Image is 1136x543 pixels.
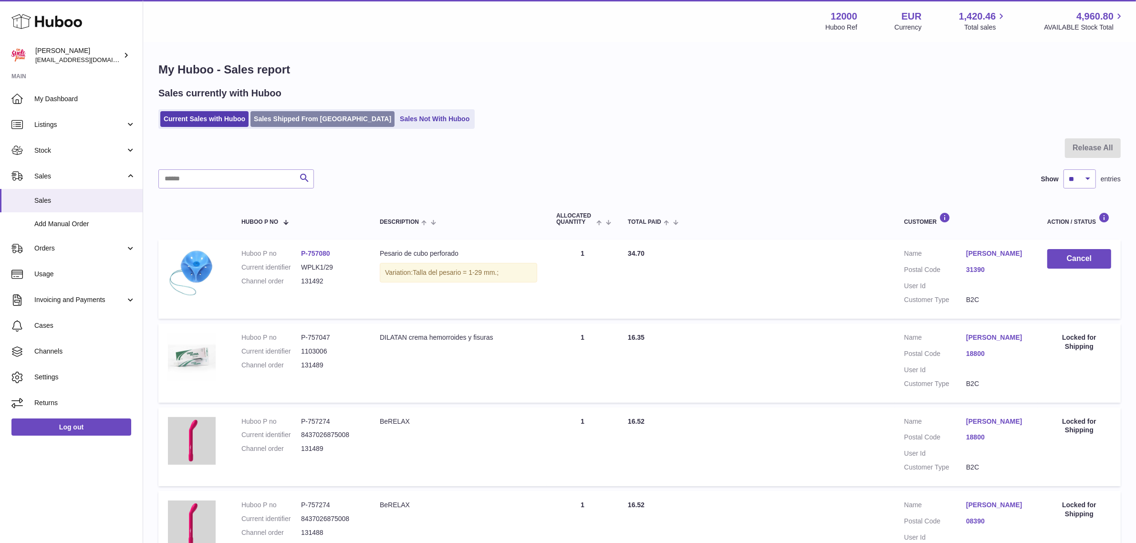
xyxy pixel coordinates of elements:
[904,417,966,428] dt: Name
[628,501,645,509] span: 16.52
[241,249,301,258] dt: Huboo P no
[34,321,135,330] span: Cases
[1041,175,1059,184] label: Show
[35,56,140,63] span: [EMAIL_ADDRESS][DOMAIN_NAME]
[380,219,419,225] span: Description
[1044,23,1125,32] span: AVAILABLE Stock Total
[1047,417,1111,435] div: Locked for Shipping
[34,295,125,304] span: Invoicing and Payments
[158,62,1121,77] h1: My Huboo - Sales report
[158,87,281,100] h2: Sales currently with Huboo
[966,379,1028,388] dd: B2C
[380,249,537,258] div: Pesario de cubo perforado
[241,444,301,453] dt: Channel order
[966,265,1028,274] a: 31390
[241,361,301,370] dt: Channel order
[11,48,26,63] img: internalAdmin-12000@internal.huboo.com
[250,111,395,127] a: Sales Shipped From [GEOGRAPHIC_DATA]
[301,430,361,439] dd: 8437026875008
[380,263,537,282] div: Variation:
[301,347,361,356] dd: 1103006
[547,407,618,487] td: 1
[241,501,301,510] dt: Huboo P no
[895,23,922,32] div: Currency
[241,219,278,225] span: Huboo P no
[11,418,131,436] a: Log out
[301,333,361,342] dd: P-757047
[966,295,1028,304] dd: B2C
[241,417,301,426] dt: Huboo P no
[413,269,499,276] span: Talla del pesario = 1-29 mm.;
[34,196,135,205] span: Sales
[904,265,966,277] dt: Postal Code
[396,111,473,127] a: Sales Not With Huboo
[966,433,1028,442] a: 18800
[34,94,135,104] span: My Dashboard
[904,365,966,375] dt: User Id
[301,250,330,257] a: P-757080
[34,120,125,129] span: Listings
[628,334,645,341] span: 16.35
[904,433,966,444] dt: Postal Code
[301,514,361,523] dd: 8437026875008
[1047,333,1111,351] div: Locked for Shipping
[966,333,1028,342] a: [PERSON_NAME]
[34,270,135,279] span: Usage
[547,240,618,319] td: 1
[904,449,966,458] dt: User Id
[160,111,249,127] a: Current Sales with Huboo
[168,417,216,465] img: Bgee-classic-by-esf.jpg
[628,418,645,425] span: 16.52
[34,146,125,155] span: Stock
[547,324,618,403] td: 1
[966,249,1028,258] a: [PERSON_NAME]
[34,398,135,407] span: Returns
[241,528,301,537] dt: Channel order
[35,46,121,64] div: [PERSON_NAME]
[241,333,301,342] dt: Huboo P no
[241,347,301,356] dt: Current identifier
[380,501,537,510] div: BeRELAX
[34,172,125,181] span: Sales
[34,347,135,356] span: Channels
[966,417,1028,426] a: [PERSON_NAME]
[380,417,537,426] div: BeRELAX
[904,249,966,261] dt: Name
[241,514,301,523] dt: Current identifier
[904,517,966,528] dt: Postal Code
[966,517,1028,526] a: 08390
[556,213,594,225] span: ALLOCATED Quantity
[1047,212,1111,225] div: Action / Status
[966,463,1028,472] dd: B2C
[1044,10,1125,32] a: 4,960.80 AVAILABLE Stock Total
[966,501,1028,510] a: [PERSON_NAME]
[1047,249,1111,269] button: Cancel
[904,349,966,361] dt: Postal Code
[901,10,921,23] strong: EUR
[904,501,966,512] dt: Name
[301,444,361,453] dd: 131489
[628,219,661,225] span: Total paid
[904,533,966,542] dt: User Id
[1047,501,1111,519] div: Locked for Shipping
[904,282,966,291] dt: User Id
[301,501,361,510] dd: P-757274
[301,417,361,426] dd: P-757274
[904,463,966,472] dt: Customer Type
[168,249,216,297] img: pesario-cubo-dr-arabin-perforado-con-boton.jpg
[241,263,301,272] dt: Current identifier
[1076,10,1114,23] span: 4,960.80
[959,10,996,23] span: 1,420.46
[34,219,135,229] span: Add Manual Order
[301,361,361,370] dd: 131489
[964,23,1007,32] span: Total sales
[904,379,966,388] dt: Customer Type
[301,277,361,286] dd: 131492
[904,212,1028,225] div: Customer
[241,277,301,286] dt: Channel order
[1101,175,1121,184] span: entries
[34,373,135,382] span: Settings
[904,333,966,345] dt: Name
[628,250,645,257] span: 34.70
[301,263,361,272] dd: WPLK1/29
